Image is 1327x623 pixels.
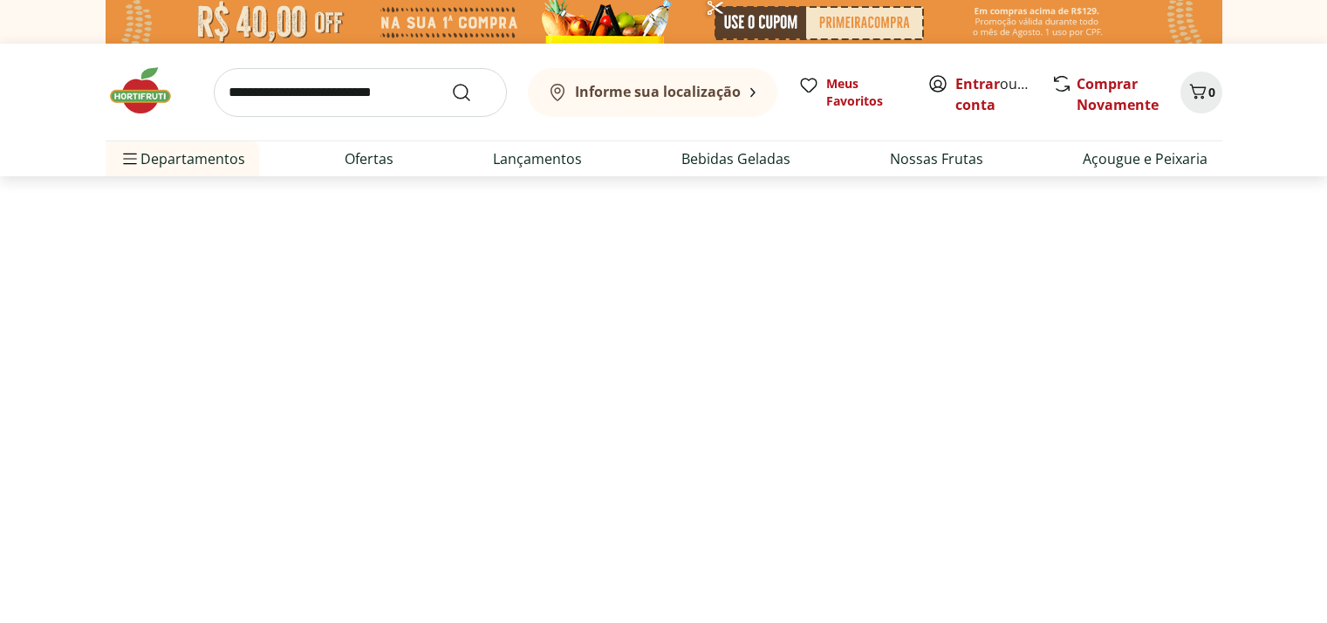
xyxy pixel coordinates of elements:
a: Criar conta [955,74,1051,114]
input: search [214,68,507,117]
b: Informe sua localização [575,82,741,101]
button: Menu [120,138,140,180]
a: Nossas Frutas [890,148,983,169]
button: Submit Search [451,82,493,103]
a: Entrar [955,74,1000,93]
span: Departamentos [120,138,245,180]
span: ou [955,73,1033,115]
a: Comprar Novamente [1077,74,1159,114]
span: Meus Favoritos [826,75,906,110]
button: Informe sua localização [528,68,777,117]
a: Açougue e Peixaria [1083,148,1207,169]
button: Carrinho [1180,72,1222,113]
a: Meus Favoritos [798,75,906,110]
img: Hortifruti [106,65,193,117]
a: Ofertas [345,148,393,169]
a: Lançamentos [493,148,582,169]
span: 0 [1208,84,1215,100]
a: Bebidas Geladas [681,148,790,169]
